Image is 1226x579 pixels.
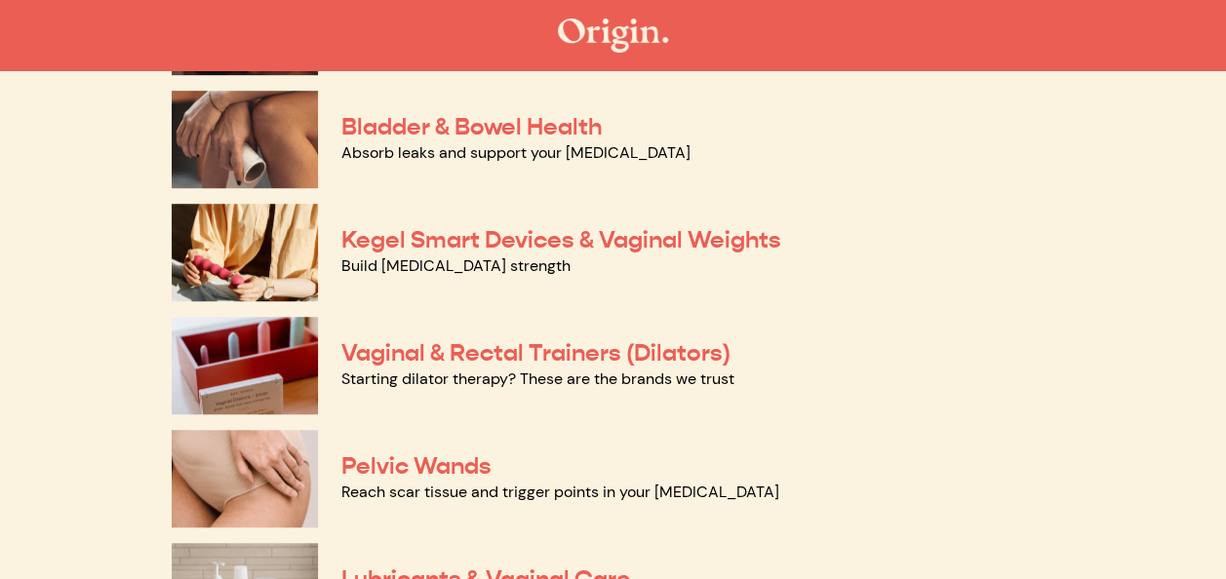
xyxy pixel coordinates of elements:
[341,368,734,389] a: Starting dilator therapy? These are the brands we trust
[172,317,318,414] img: Vaginal & Rectal Trainers (Dilators)
[172,430,318,527] img: Pelvic Wands
[172,204,318,301] img: Kegel Smart Devices & Vaginal Weights
[341,225,781,254] a: Kegel Smart Devices & Vaginal Weights
[341,338,731,367] a: Vaginal & Rectal Trainers (Dilators)
[341,255,571,276] a: Build [MEDICAL_DATA] strength
[341,482,779,502] a: Reach scar tissue and trigger points in your [MEDICAL_DATA]
[558,19,668,53] img: The Origin Shop
[341,451,492,481] a: Pelvic Wands
[341,142,691,163] a: Absorb leaks and support your [MEDICAL_DATA]
[341,112,602,141] a: Bladder & Bowel Health
[172,91,318,188] img: Bladder & Bowel Health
